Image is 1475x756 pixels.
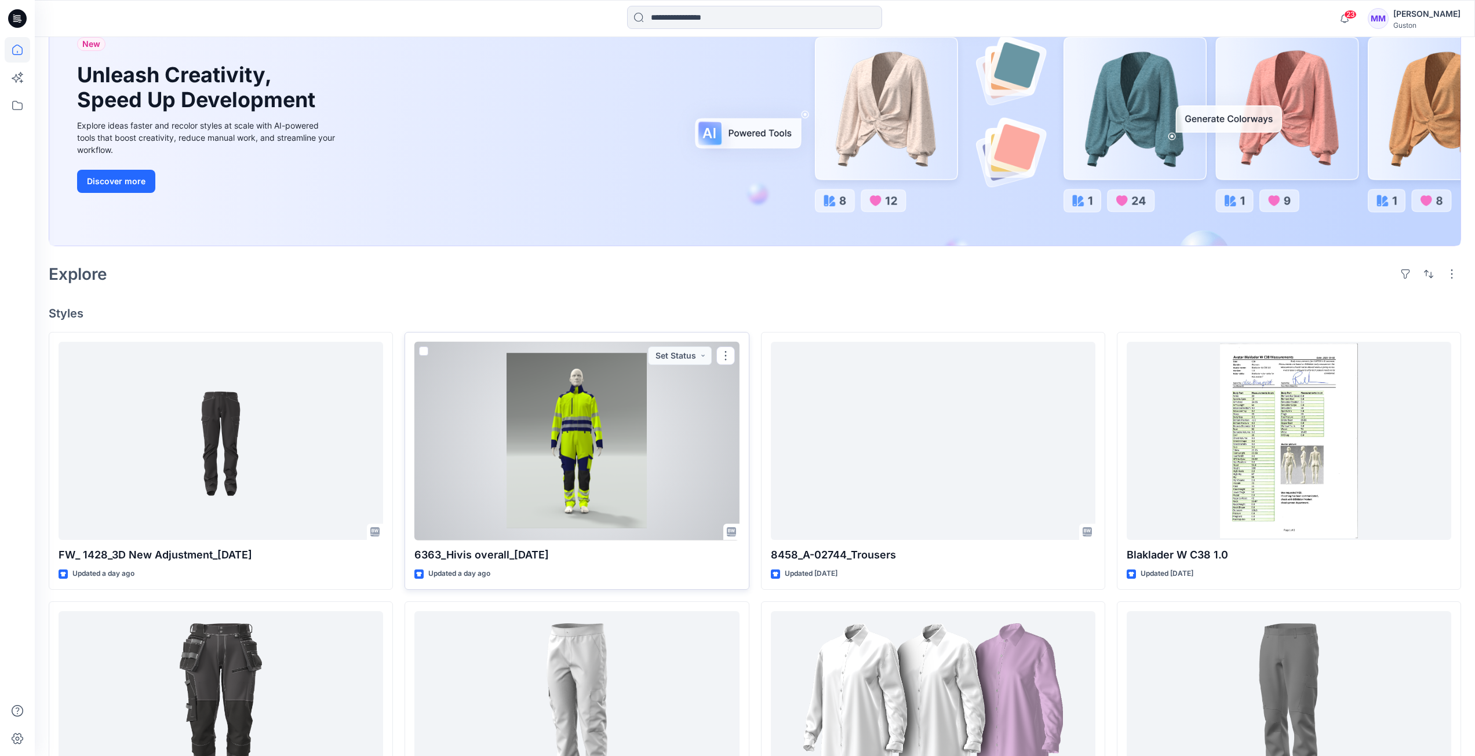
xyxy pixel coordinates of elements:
button: Discover more [77,170,155,193]
a: 8458_A-02744_Trousers [771,342,1095,540]
a: 6363_Hivis overall_01-09-2025 [414,342,739,540]
span: New [82,37,100,51]
p: 8458_A-02744_Trousers [771,547,1095,563]
span: 23 [1344,10,1357,19]
p: Updated a day ago [72,568,134,580]
div: Explore ideas faster and recolor styles at scale with AI-powered tools that boost creativity, red... [77,119,338,156]
div: Guston [1393,21,1461,30]
p: FW_ 1428_3D New Adjustment_[DATE] [59,547,383,563]
h1: Unleash Creativity, Speed Up Development [77,63,321,112]
div: MM [1368,8,1389,29]
h4: Styles [49,306,1461,320]
p: Updated a day ago [428,568,490,580]
div: [PERSON_NAME] [1393,7,1461,21]
a: Discover more [77,170,338,193]
p: Updated [DATE] [1141,568,1193,580]
p: Blaklader W C38 1.0 [1127,547,1451,563]
a: Blaklader W C38 1.0 [1127,342,1451,540]
p: 6363_Hivis overall_[DATE] [414,547,739,563]
a: FW_ 1428_3D New Adjustment_09-09-2025 [59,342,383,540]
p: Updated [DATE] [785,568,837,580]
h2: Explore [49,265,107,283]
